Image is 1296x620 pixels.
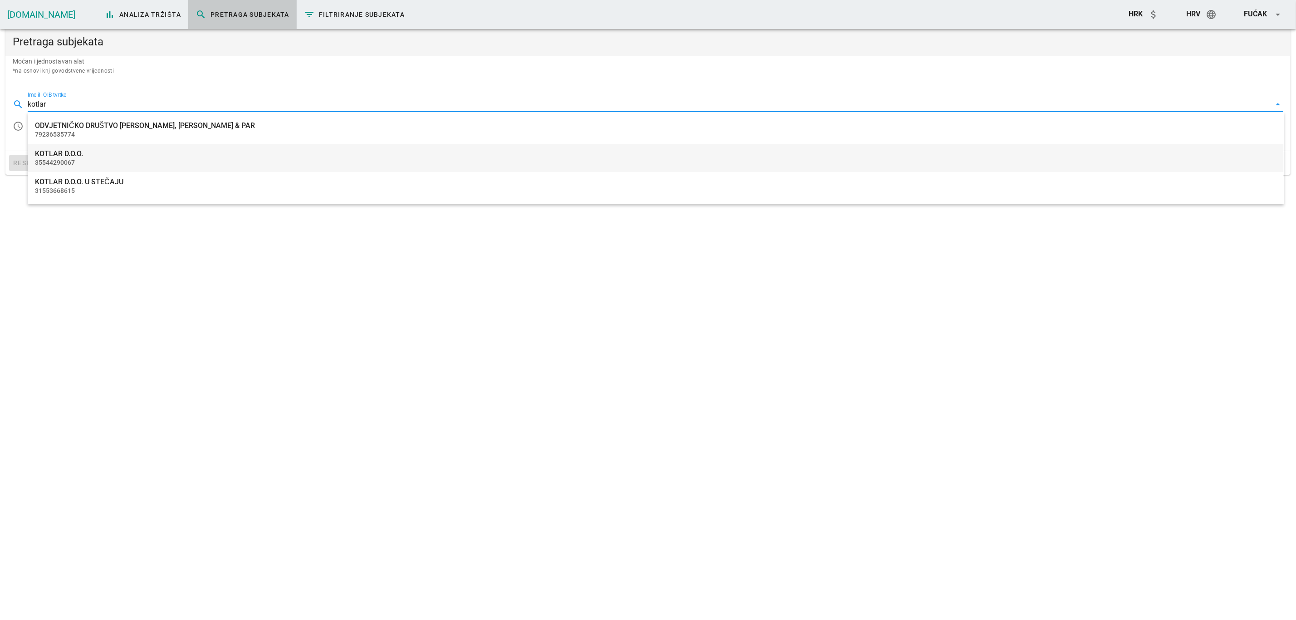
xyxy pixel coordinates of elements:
span: Filtriranje subjekata [304,9,405,20]
a: [DOMAIN_NAME] [7,9,75,20]
i: attach_money [1148,9,1159,20]
i: arrow_drop_down [1272,99,1283,110]
i: arrow_drop_down [1272,9,1283,20]
div: 35544290067 [35,159,1276,167]
div: 79236535774 [35,131,1276,138]
div: KOTLAR D.O.O. [35,149,1276,158]
i: access_time [13,121,24,132]
i: search [13,99,24,110]
i: language [1206,9,1217,20]
input: Počnite upisivati za pretragu [28,97,1271,112]
div: Pretraga subjekata [5,27,1291,56]
div: 31553668615 [35,187,1276,195]
div: KOTLAR D.O.O. U STEČAJU [35,177,1276,186]
span: Analiza tržišta [104,9,181,20]
div: Moćan i jednostavan alat [5,56,1291,83]
span: hrv [1186,10,1200,18]
i: bar_chart [104,9,115,20]
span: HRK [1129,10,1143,18]
span: Fućak [1244,10,1267,18]
label: Ime ili OIB tvrtke [28,92,67,98]
div: ODVJETNIČKO DRUŠTVO [PERSON_NAME], [PERSON_NAME] & PAR [35,121,1276,130]
div: *na osnovi knjigovodstvene vrijednosti [13,66,1283,75]
span: Pretraga subjekata [196,9,289,20]
i: search [196,9,206,20]
i: filter_list [304,9,315,20]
